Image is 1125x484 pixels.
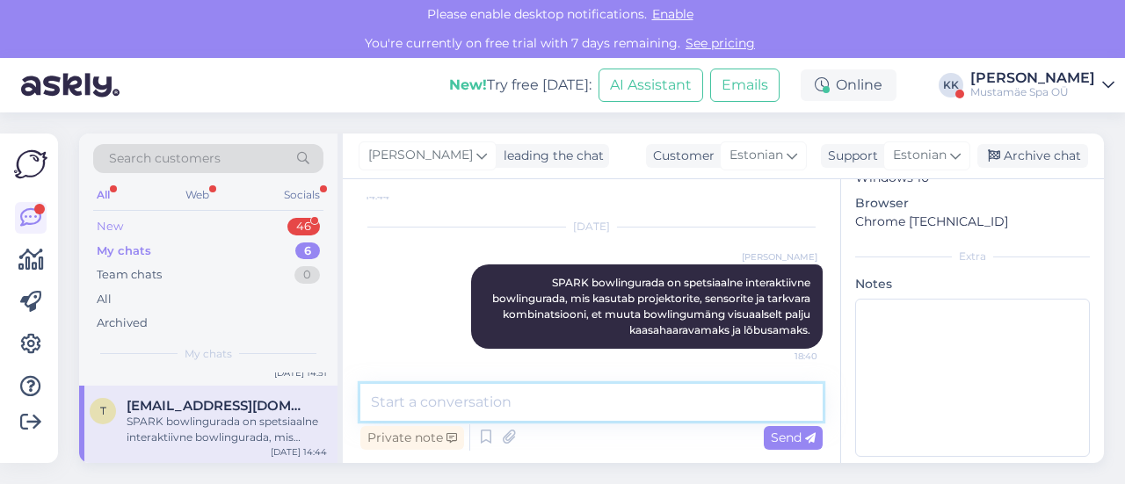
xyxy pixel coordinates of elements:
div: Try free [DATE]: [449,75,592,96]
div: All [97,291,112,308]
div: Online [801,69,896,101]
div: Private note [360,426,464,450]
div: Mustamäe Spa OÜ [970,85,1095,99]
span: Estonian [729,146,783,165]
div: SPARK bowlingurada on spetsiaalne interaktiivne bowlingurada, mis kasutab projektorite, sensorite... [127,414,327,445]
span: t [100,404,106,417]
div: All [93,184,113,206]
span: [PERSON_NAME] [368,146,473,165]
button: Emails [710,69,780,102]
div: [DATE] [360,219,823,235]
b: New! [449,76,487,93]
span: SPARK bowlingurada on spetsiaalne interaktiivne bowlingurada, mis kasutab projektorite, sensorite... [492,276,813,336]
span: My chats [185,346,232,362]
div: KK [939,73,963,98]
span: Send [771,430,816,445]
div: Socials [280,184,323,206]
a: [PERSON_NAME]Mustamäe Spa OÜ [970,71,1114,99]
p: Browser [855,194,1090,213]
div: Archive chat [977,144,1088,168]
span: Search customers [109,149,221,168]
span: takerangelina@gmail.com [127,398,309,414]
div: Support [821,147,878,165]
img: Askly Logo [14,148,47,181]
div: 0 [294,266,320,284]
div: Archived [97,314,148,332]
div: [DATE] 14:51 [274,366,327,379]
div: leading the chat [497,147,604,165]
div: New [97,218,123,235]
div: Customer [646,147,715,165]
div: [DATE] 14:44 [271,445,327,459]
span: [PERSON_NAME] [742,250,817,264]
div: Extra [855,249,1090,264]
div: 6 [295,242,320,260]
p: Notes [855,275,1090,293]
span: 14:44 [366,190,432,203]
div: My chats [97,242,151,260]
p: Chrome [TECHNICAL_ID] [855,213,1090,231]
a: See pricing [680,35,760,51]
div: Team chats [97,266,162,284]
span: Enable [647,6,699,22]
div: [PERSON_NAME] [970,71,1095,85]
span: Estonian [893,146,947,165]
div: Web [182,184,213,206]
span: 18:40 [751,350,817,363]
button: AI Assistant [599,69,703,102]
div: 46 [287,218,320,235]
